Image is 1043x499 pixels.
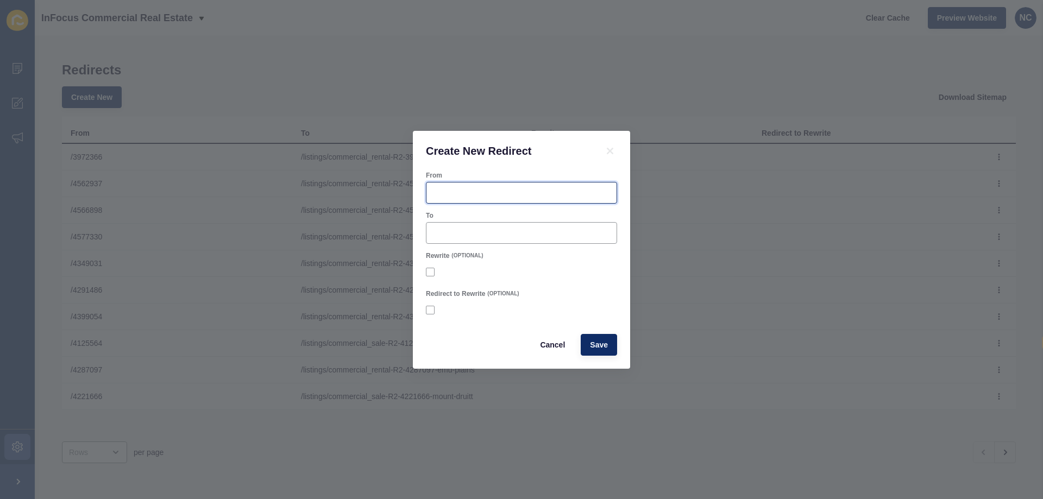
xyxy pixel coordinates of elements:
[540,339,565,350] span: Cancel
[426,211,433,220] label: To
[426,144,590,158] h1: Create New Redirect
[426,251,449,260] label: Rewrite
[487,290,519,298] span: (OPTIONAL)
[426,171,442,180] label: From
[426,289,485,298] label: Redirect to Rewrite
[531,334,574,356] button: Cancel
[590,339,608,350] span: Save
[581,334,617,356] button: Save
[451,252,483,260] span: (OPTIONAL)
